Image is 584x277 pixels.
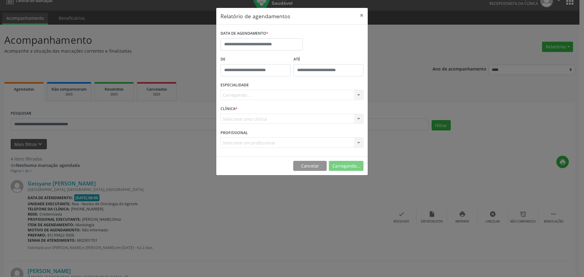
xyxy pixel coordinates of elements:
[356,8,368,23] button: Close
[293,161,327,171] button: Cancelar
[221,104,238,114] label: CLÍNICA
[294,55,363,64] label: ATÉ
[221,12,290,20] h5: Relatório de agendamentos
[221,128,248,137] label: PROFISSIONAL
[221,81,249,90] label: ESPECIALIDADE
[221,55,290,64] label: De
[329,161,363,171] button: Carregando...
[221,29,268,38] label: DATA DE AGENDAMENTO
